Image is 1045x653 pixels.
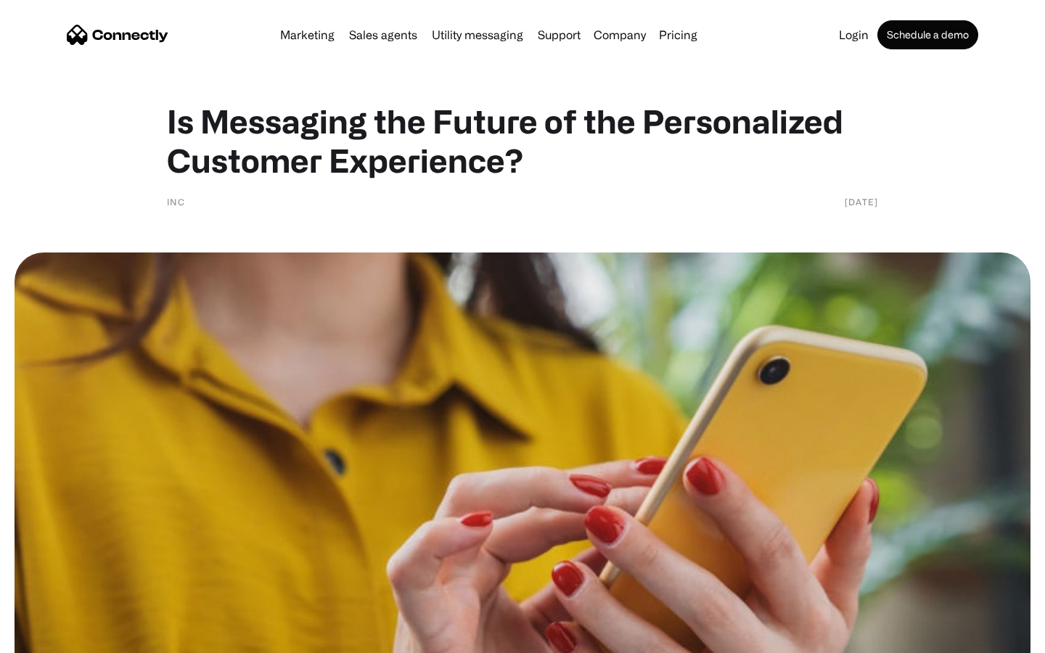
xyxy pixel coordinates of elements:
[845,194,878,209] div: [DATE]
[532,29,586,41] a: Support
[343,29,423,41] a: Sales agents
[29,628,87,648] ul: Language list
[167,102,878,180] h1: Is Messaging the Future of the Personalized Customer Experience?
[15,628,87,648] aside: Language selected: English
[653,29,703,41] a: Pricing
[594,25,646,45] div: Company
[167,194,185,209] div: Inc
[274,29,340,41] a: Marketing
[426,29,529,41] a: Utility messaging
[877,20,978,49] a: Schedule a demo
[833,29,874,41] a: Login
